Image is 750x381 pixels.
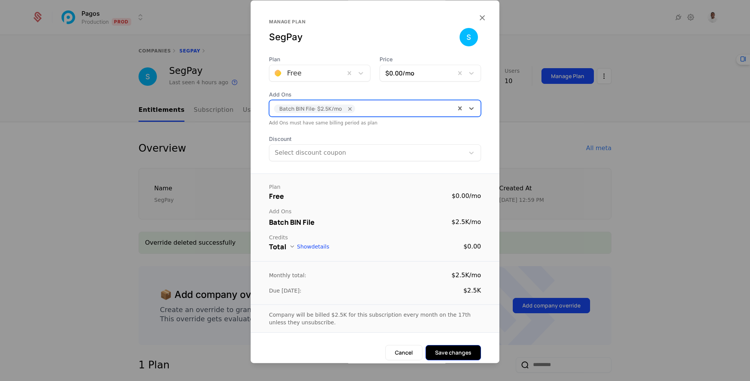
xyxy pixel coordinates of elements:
[269,191,284,201] div: Free
[269,31,460,43] div: SegPay
[269,135,481,143] span: Discount
[269,287,302,294] div: Due [DATE]:
[269,311,481,326] div: Company will be billed $2.5K for this subscription every month on the 17th unless they unsubscribe.
[452,191,481,201] div: $0.00 / mo
[269,241,286,252] div: Total
[269,120,481,126] div: Add Ons must have same billing period as plan
[463,242,481,251] div: $0.00
[269,183,481,191] div: Plan
[426,345,481,360] button: Save changes
[269,217,315,227] div: Batch BIN File
[345,105,355,113] div: Remove [object Object]
[269,19,460,25] div: Manage plan
[289,244,329,250] button: Showdetails
[452,271,481,280] div: $2.5K / mo
[269,234,481,241] div: Credits
[276,105,345,113] span: Batch BIN File · $2.5K /mo
[269,208,481,215] div: Add Ons
[269,91,481,98] span: Add Ons
[269,56,370,63] span: Plan
[385,345,422,360] button: Cancel
[380,56,481,63] span: Price
[463,286,481,295] div: $2.5K
[269,271,306,279] div: Monthly total:
[460,28,478,46] img: SegPay
[452,217,481,227] div: $2.5K /mo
